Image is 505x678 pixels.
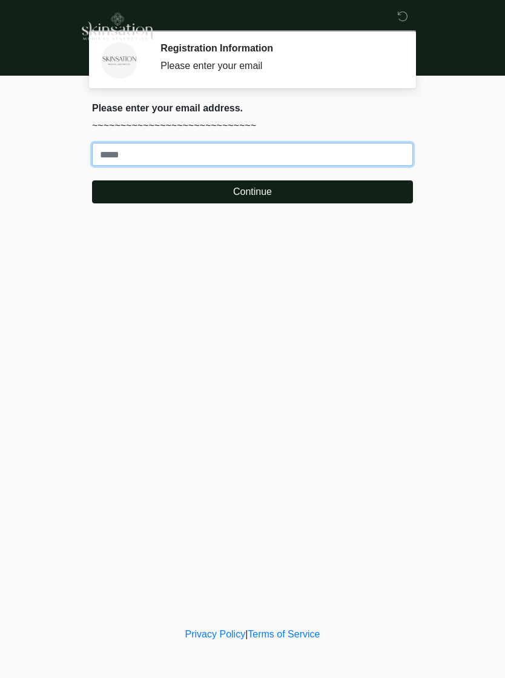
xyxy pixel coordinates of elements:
[185,629,246,639] a: Privacy Policy
[101,42,137,79] img: Agent Avatar
[80,9,154,42] img: Skinsation Medical Aesthetics Logo
[92,119,413,133] p: ~~~~~~~~~~~~~~~~~~~~~~~~~~~~~
[245,629,248,639] a: |
[248,629,320,639] a: Terms of Service
[92,180,413,203] button: Continue
[160,59,395,73] div: Please enter your email
[92,102,413,114] h2: Please enter your email address.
